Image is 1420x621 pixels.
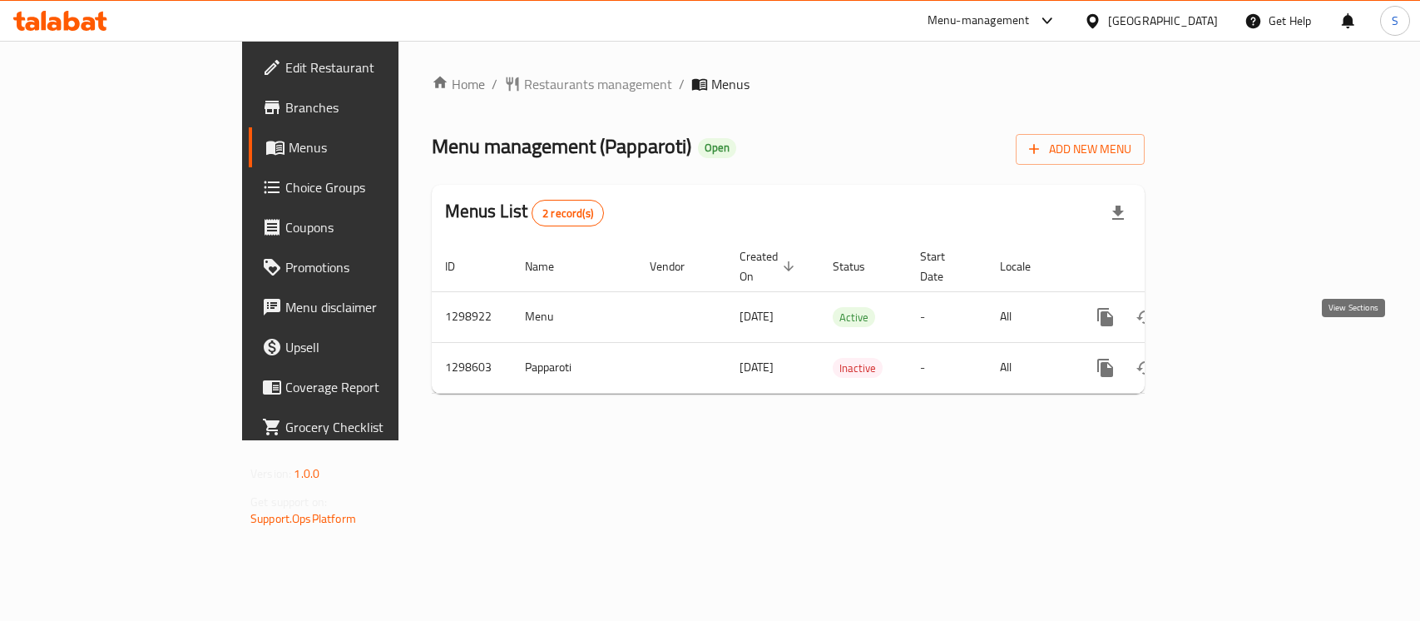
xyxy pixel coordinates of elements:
span: Grocery Checklist [285,417,466,437]
span: Promotions [285,257,466,277]
button: more [1086,348,1126,388]
td: - [907,342,987,393]
span: Edit Restaurant [285,57,466,77]
span: Get support on: [250,491,327,513]
a: Restaurants management [504,74,672,94]
span: Add New Menu [1029,139,1131,160]
span: ID [445,256,477,276]
button: Add New Menu [1016,134,1145,165]
span: Open [698,141,736,155]
table: enhanced table [432,241,1259,394]
span: Inactive [833,359,883,378]
span: [DATE] [740,356,774,378]
td: All [987,342,1072,393]
span: S [1392,12,1398,30]
span: [DATE] [740,306,774,327]
a: Grocery Checklist [249,407,479,447]
button: more [1086,297,1126,337]
span: Menus [711,74,750,94]
th: Actions [1072,241,1259,292]
span: Active [833,308,875,327]
div: Inactive [833,358,883,378]
td: Menu [512,291,636,342]
span: Coupons [285,217,466,237]
span: Branches [285,97,466,117]
span: Start Date [920,246,967,286]
td: All [987,291,1072,342]
span: 2 record(s) [532,206,603,221]
span: Coverage Report [285,377,466,397]
div: Active [833,307,875,327]
div: Open [698,138,736,158]
span: Locale [1000,256,1052,276]
a: Menu disclaimer [249,287,479,327]
a: Choice Groups [249,167,479,207]
td: - [907,291,987,342]
div: Export file [1098,193,1138,233]
nav: breadcrumb [432,74,1145,94]
li: / [492,74,497,94]
a: Coupons [249,207,479,247]
span: Upsell [285,337,466,357]
span: Created On [740,246,799,286]
td: Papparoti [512,342,636,393]
span: Choice Groups [285,177,466,197]
h2: Menus List [445,199,604,226]
a: Support.OpsPlatform [250,508,356,529]
span: Vendor [650,256,706,276]
button: Change Status [1126,297,1165,337]
span: Menu disclaimer [285,297,466,317]
span: Version: [250,463,291,484]
a: Menus [249,127,479,167]
span: Restaurants management [524,74,672,94]
a: Promotions [249,247,479,287]
button: Change Status [1126,348,1165,388]
span: Menus [289,137,466,157]
span: Menu management ( Papparoti ) [432,127,691,165]
a: Coverage Report [249,367,479,407]
div: [GEOGRAPHIC_DATA] [1108,12,1218,30]
a: Edit Restaurant [249,47,479,87]
div: Total records count [532,200,604,226]
a: Branches [249,87,479,127]
li: / [679,74,685,94]
a: Upsell [249,327,479,367]
div: Menu-management [928,11,1030,31]
span: 1.0.0 [294,463,319,484]
span: Status [833,256,887,276]
span: Name [525,256,576,276]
